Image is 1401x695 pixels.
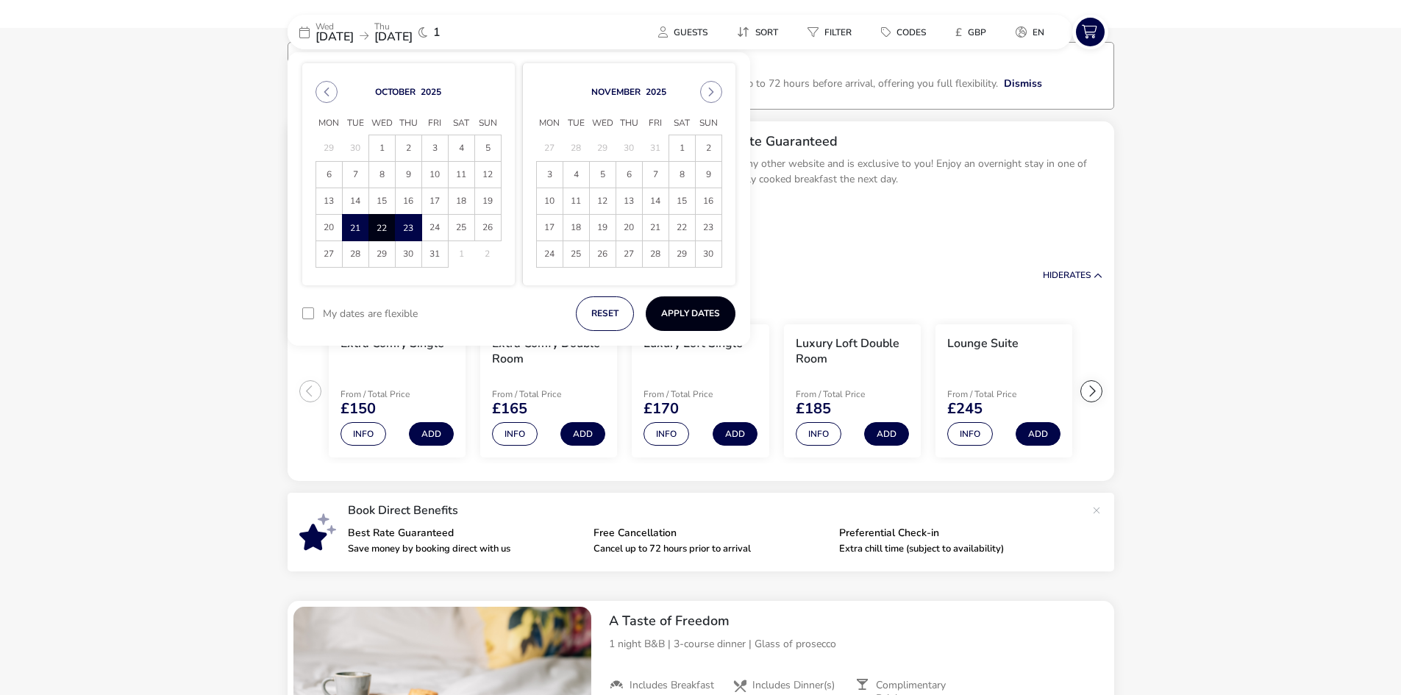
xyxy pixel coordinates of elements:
[642,113,669,135] span: Fri
[642,215,669,241] td: 21
[616,241,642,268] td: 27
[492,336,605,367] h3: Extra Comfy Double Room
[630,679,714,692] span: Includes Breakfast
[369,188,395,214] span: 15
[348,544,582,554] p: Save money by booking direct with us
[536,215,563,241] td: 17
[755,26,778,38] span: Sort
[644,422,689,446] button: Info
[369,241,395,267] span: 29
[700,81,722,103] button: Next Month
[474,188,501,215] td: 19
[616,215,642,241] td: 20
[616,188,642,214] span: 13
[590,241,616,267] span: 26
[341,390,445,399] p: From / Total Price
[474,135,501,162] td: 5
[449,215,474,240] span: 25
[343,241,368,267] span: 28
[725,21,796,43] naf-pibe-menu-bar-item: Sort
[644,336,743,352] h3: Luxury Loft Single
[609,156,1102,187] p: This offer is not available on any other website and is exclusive to you! Enjoy an overnight stay...
[560,422,605,446] button: Add
[368,215,395,241] td: 22
[433,26,441,38] span: 1
[473,318,624,464] swiper-slide: 2 / 6
[536,135,563,162] td: 27
[342,241,368,268] td: 28
[669,188,695,215] td: 15
[864,422,909,446] button: Add
[947,390,1052,399] p: From / Total Price
[563,188,589,215] td: 11
[590,188,616,214] span: 12
[396,188,421,214] span: 16
[643,188,669,214] span: 14
[492,402,527,416] span: £165
[644,402,679,416] span: £170
[536,162,563,188] td: 3
[448,241,474,268] td: 1
[616,162,642,188] span: 6
[288,15,508,49] div: Wed[DATE]Thu[DATE]1
[316,81,338,103] button: Previous Month
[796,390,900,399] p: From / Total Price
[590,215,616,240] span: 19
[1004,76,1042,91] button: Dismiss
[928,318,1080,464] swiper-slide: 5 / 6
[563,215,589,241] td: 18
[642,162,669,188] td: 7
[869,21,944,43] naf-pibe-menu-bar-item: Codes
[422,135,448,161] span: 3
[669,241,695,267] span: 29
[695,162,721,188] td: 9
[1043,269,1063,281] span: Hide
[669,215,695,240] span: 22
[536,113,563,135] span: Mon
[669,188,695,214] span: 15
[536,188,563,215] td: 10
[474,241,501,268] td: 2
[669,135,695,161] span: 1
[593,528,827,538] p: Free Cancellation
[696,241,721,267] span: 30
[421,162,448,188] td: 10
[1080,318,1231,464] swiper-slide: 6 / 6
[669,135,695,162] td: 1
[589,188,616,215] td: 12
[343,215,368,241] span: 21
[589,241,616,268] td: 26
[563,162,589,188] td: 4
[474,113,501,135] span: Sun
[421,241,448,268] td: 31
[947,422,993,446] button: Info
[643,162,669,188] span: 7
[589,113,616,135] span: Wed
[342,215,368,241] td: 21
[421,215,448,241] td: 24
[563,135,589,162] td: 28
[396,135,421,161] span: 2
[368,135,395,162] td: 1
[321,318,473,464] swiper-slide: 1 / 6
[695,135,721,162] td: 2
[316,29,354,45] span: [DATE]
[674,26,707,38] span: Guests
[725,21,790,43] button: Sort
[713,422,757,446] button: Add
[448,113,474,135] span: Sat
[696,135,721,161] span: 2
[609,133,1102,150] h2: Best Available B&B Rate Guaranteed
[589,135,616,162] td: 29
[696,188,721,214] span: 16
[342,135,368,162] td: 30
[642,135,669,162] td: 31
[369,135,395,161] span: 1
[421,188,448,215] td: 17
[752,679,835,692] span: Includes Dinner(s)
[563,241,589,267] span: 25
[646,296,735,331] button: Apply Dates
[777,318,928,464] swiper-slide: 4 / 6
